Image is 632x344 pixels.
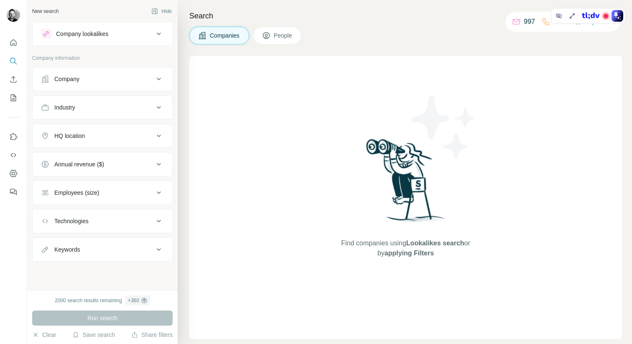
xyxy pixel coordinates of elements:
button: Search [7,54,20,69]
button: Keywords [33,240,172,260]
button: HQ location [33,126,172,146]
div: HQ location [54,132,85,140]
div: Company lookalikes [56,30,108,38]
button: Industry [33,97,172,117]
img: Surfe Illustration - Stars [406,89,481,165]
button: Annual revenue ($) [33,154,172,174]
div: New search [32,8,59,15]
p: 997 [524,17,535,27]
span: Lookalikes search [406,240,464,247]
button: Technologies [33,211,172,231]
div: Keywords [54,245,80,254]
button: Employees (size) [33,183,172,203]
div: Company [54,75,79,83]
button: Share filters [131,331,173,339]
button: Use Surfe on LinkedIn [7,129,20,144]
div: + 360 [128,297,139,304]
img: Avatar [7,8,20,22]
span: applying Filters [385,250,434,257]
button: Enrich CSV [7,72,20,87]
div: Annual revenue ($) [54,160,104,168]
button: Company lookalikes [33,24,172,44]
button: Feedback [7,184,20,199]
button: Company [33,69,172,89]
button: My lists [7,90,20,105]
p: Company information [32,54,173,62]
button: Dashboard [7,166,20,181]
button: Clear [32,331,56,339]
span: Find companies using or by [339,238,472,258]
div: Industry [54,103,75,112]
button: Hide [145,5,178,18]
div: Employees (size) [54,189,99,197]
div: Technologies [54,217,89,225]
div: 2000 search results remaining [55,296,150,306]
img: Surfe Illustration - Woman searching with binoculars [362,137,449,230]
button: Save search [72,331,115,339]
button: Use Surfe API [7,148,20,163]
span: People [274,31,293,40]
button: Quick start [7,35,20,50]
span: Companies [210,31,240,40]
h4: Search [189,10,622,22]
